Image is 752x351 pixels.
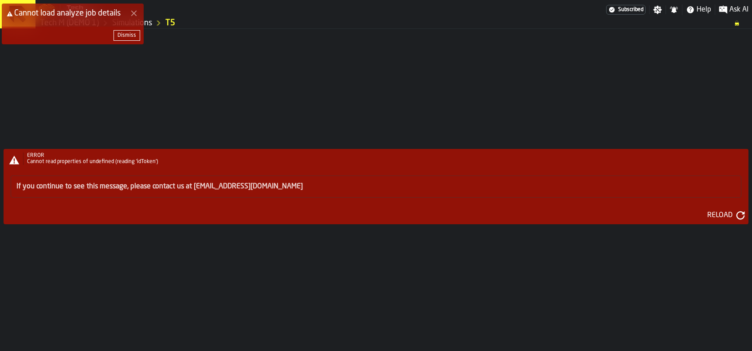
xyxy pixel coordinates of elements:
[16,183,303,190] a: If you continue to see this message, please contact us at [EMAIL_ADDRESS][DOMAIN_NAME]
[128,7,140,19] button: Close Error
[700,208,748,222] button: button-Reload
[117,32,136,39] div: Dismiss
[27,159,158,164] span: Cannot read properties of undefined (reading 'idToken')
[114,30,140,41] button: button-
[14,9,121,17] span: Cannot load analyze job details
[704,210,736,221] div: Reload
[27,152,747,159] div: ERROR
